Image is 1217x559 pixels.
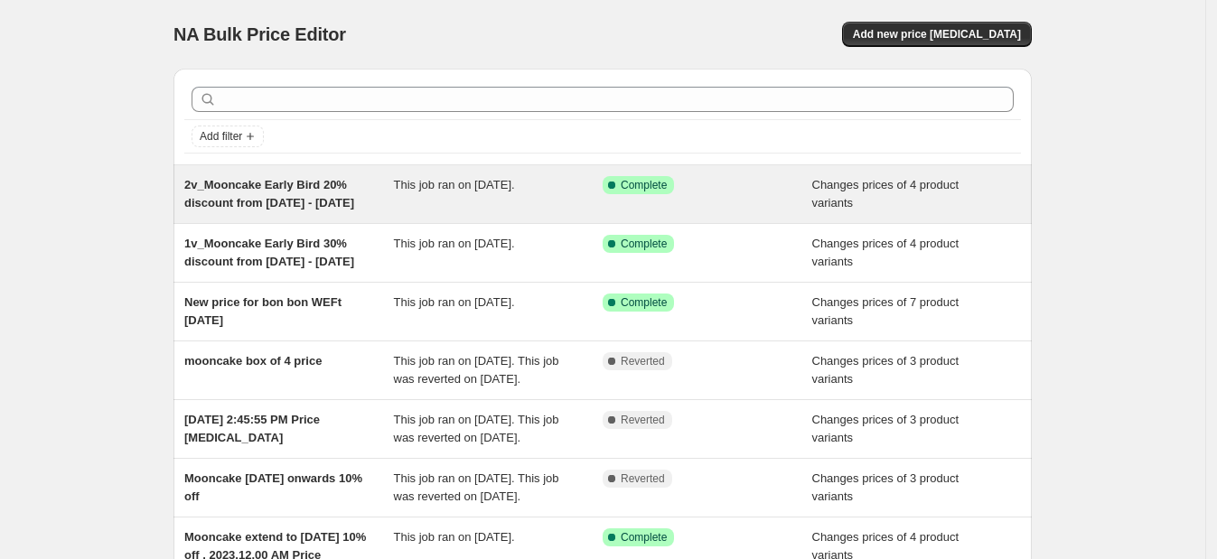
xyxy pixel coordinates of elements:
span: NA Bulk Price Editor [173,24,346,44]
span: Add new price [MEDICAL_DATA] [853,27,1021,42]
span: 2v_Mooncake Early Bird 20% discount from [DATE] - [DATE] [184,178,354,210]
span: This job ran on [DATE]. This job was reverted on [DATE]. [394,413,559,444]
span: Complete [621,530,667,545]
span: Changes prices of 4 product variants [812,178,960,210]
span: Complete [621,295,667,310]
span: Mooncake [DATE] onwards 10% off [184,471,362,503]
span: Changes prices of 3 product variants [812,413,960,444]
span: Changes prices of 7 product variants [812,295,960,327]
span: Reverted [621,354,665,368]
span: This job ran on [DATE]. [394,530,515,544]
span: This job ran on [DATE]. [394,295,515,309]
span: This job ran on [DATE]. [394,178,515,191]
span: This job ran on [DATE]. This job was reverted on [DATE]. [394,471,559,503]
span: New price for bon bon WEFt [DATE] [184,295,342,327]
span: Changes prices of 4 product variants [812,237,960,268]
span: This job ran on [DATE]. This job was reverted on [DATE]. [394,354,559,386]
span: This job ran on [DATE]. [394,237,515,250]
span: Reverted [621,413,665,427]
span: mooncake box of 4 price [184,354,322,368]
button: Add filter [192,126,264,147]
span: Complete [621,237,667,251]
span: [DATE] 2:45:55 PM Price [MEDICAL_DATA] [184,413,320,444]
span: Reverted [621,471,665,486]
button: Add new price [MEDICAL_DATA] [842,22,1032,47]
span: Complete [621,178,667,192]
span: 1v_Mooncake Early Bird 30% discount from [DATE] - [DATE] [184,237,354,268]
span: Add filter [200,129,242,144]
span: Changes prices of 3 product variants [812,471,960,503]
span: Changes prices of 3 product variants [812,354,960,386]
